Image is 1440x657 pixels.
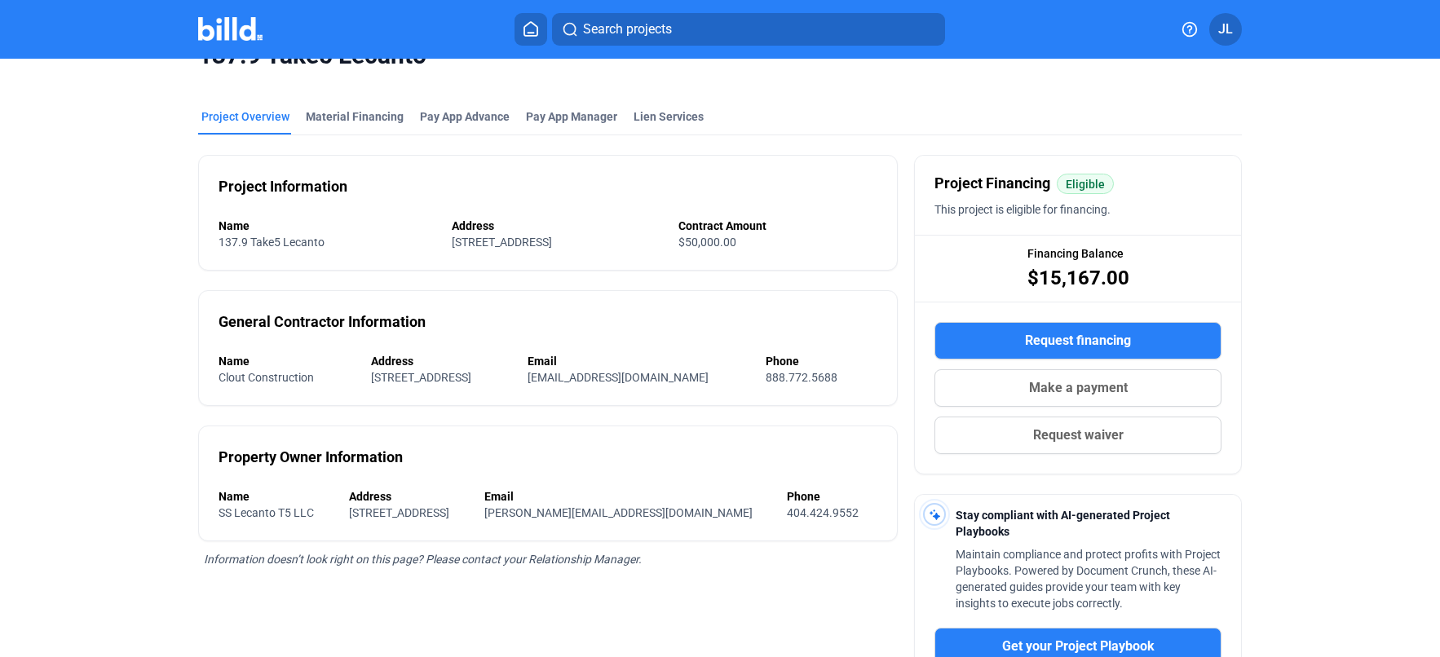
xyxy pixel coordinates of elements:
span: 137.9 Take5 Lecanto [219,236,325,249]
span: [PERSON_NAME][EMAIL_ADDRESS][DOMAIN_NAME] [484,506,753,519]
span: Financing Balance [1027,245,1124,262]
div: Project Information [219,175,347,198]
span: 404.424.9552 [787,506,859,519]
div: Name [219,488,333,505]
span: $50,000.00 [678,236,736,249]
div: General Contractor Information [219,311,426,333]
span: [STREET_ADDRESS] [452,236,552,249]
mat-chip: Eligible [1057,174,1114,194]
span: Clout Construction [219,371,314,384]
button: Make a payment [934,369,1221,407]
span: 888.772.5688 [766,371,837,384]
div: Phone [766,353,878,369]
div: Property Owner Information [219,446,403,469]
span: Make a payment [1029,378,1128,398]
span: Request waiver [1033,426,1124,445]
button: Request financing [934,322,1221,359]
span: Project Financing [934,172,1050,195]
button: Search projects [552,13,945,46]
span: [EMAIL_ADDRESS][DOMAIN_NAME] [528,371,709,384]
div: Address [452,218,663,234]
div: Address [349,488,468,505]
span: JL [1218,20,1233,39]
div: Contract Amount [678,218,877,234]
div: Email [484,488,771,505]
div: Name [219,353,355,369]
div: Name [219,218,435,234]
div: Pay App Advance [420,108,510,125]
div: Material Financing [306,108,404,125]
div: Project Overview [201,108,289,125]
span: Search projects [583,20,672,39]
span: Pay App Manager [526,108,617,125]
button: JL [1209,13,1242,46]
span: This project is eligible for financing. [934,203,1111,216]
div: Email [528,353,749,369]
span: Information doesn’t look right on this page? Please contact your Relationship Manager. [204,553,642,566]
span: Get your Project Playbook [1002,637,1155,656]
span: [STREET_ADDRESS] [349,506,449,519]
button: Request waiver [934,417,1221,454]
div: Phone [787,488,877,505]
span: $15,167.00 [1027,265,1129,291]
span: Maintain compliance and protect profits with Project Playbooks. Powered by Document Crunch, these... [956,548,1221,610]
span: [STREET_ADDRESS] [371,371,471,384]
div: Lien Services [634,108,704,125]
span: Stay compliant with AI-generated Project Playbooks [956,509,1170,538]
img: Billd Company Logo [198,17,263,41]
span: SS Lecanto T5 LLC [219,506,314,519]
div: Address [371,353,512,369]
span: Request financing [1025,331,1131,351]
